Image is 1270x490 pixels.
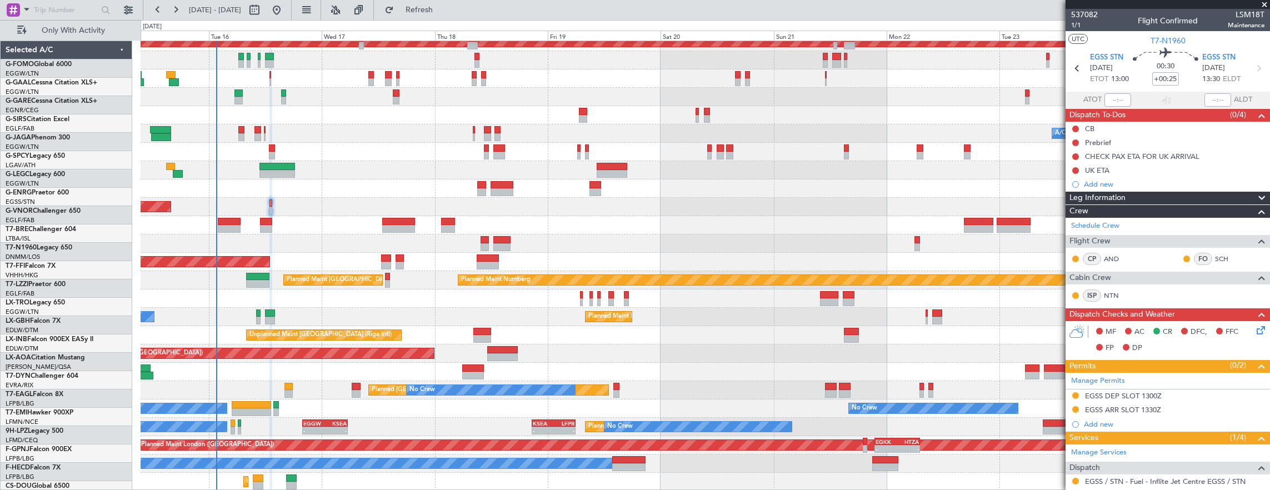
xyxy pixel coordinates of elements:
[1083,289,1101,302] div: ISP
[6,318,30,324] span: LX-GBH
[6,208,33,214] span: G-VNOR
[6,88,39,96] a: EGGW/LTN
[6,98,31,104] span: G-GARE
[6,69,39,78] a: EGGW/LTN
[6,473,34,481] a: LFPB/LBG
[6,98,97,104] a: G-GARECessna Citation XLS+
[1202,74,1220,85] span: 13:30
[303,420,325,427] div: EGGW
[897,438,919,445] div: HTZA
[6,179,39,188] a: EGGW/LTN
[1069,462,1100,474] span: Dispatch
[6,171,29,178] span: G-LEGC
[1230,109,1246,121] span: (0/4)
[409,382,435,398] div: No Crew
[1157,61,1174,72] span: 00:30
[6,391,63,398] a: T7-EAGLFalcon 8X
[533,427,553,434] div: -
[6,216,34,224] a: EGLF/FAB
[6,483,69,489] a: CS-DOUGlobal 6500
[6,436,38,444] a: LFMD/CEQ
[6,446,72,453] a: F-GPNJFalcon 900EX
[435,31,548,41] div: Thu 18
[1234,94,1252,106] span: ALDT
[1106,343,1114,354] span: FP
[876,438,897,445] div: EGKK
[1202,52,1236,63] span: EGSS STN
[897,446,919,452] div: -
[6,308,39,316] a: EGGW/LTN
[96,31,209,41] div: Mon 15
[1085,477,1246,486] a: EGSS / STN - Fuel - Inflite Jet Centre EGSS / STN
[1104,93,1131,107] input: --:--
[6,428,63,434] a: 9H-LPZLegacy 500
[1069,205,1088,218] span: Crew
[1090,63,1113,74] span: [DATE]
[325,427,347,434] div: -
[876,446,897,452] div: -
[1151,35,1186,47] span: T7-N1960
[1069,109,1126,122] span: Dispatch To-Dos
[6,226,28,233] span: T7-BRE
[6,318,61,324] a: LX-GBHFalcon 7X
[189,5,241,15] span: [DATE] - [DATE]
[1085,405,1161,414] div: EGSS ARR SLOT 1330Z
[6,153,65,159] a: G-SPCYLegacy 650
[554,420,574,427] div: LFPB
[6,336,93,343] a: LX-INBFalcon 900EX EASy II
[1085,124,1094,133] div: CB
[6,263,25,269] span: T7-FFI
[554,427,574,434] div: -
[6,79,97,86] a: G-GAALCessna Citation XLS+
[1069,235,1111,248] span: Flight Crew
[1085,152,1199,161] div: CHECK PAX ETA FOR UK ARRIVAL
[6,326,38,334] a: EDLW/DTM
[661,31,773,41] div: Sat 20
[1090,52,1123,63] span: EGSS STN
[6,198,35,206] a: EGSS/STN
[372,382,529,398] div: Planned [GEOGRAPHIC_DATA] ([GEOGRAPHIC_DATA])
[6,106,39,114] a: EGNR/CEG
[6,391,33,398] span: T7-EAGL
[141,437,274,453] div: Planned Maint London ([GEOGRAPHIC_DATA])
[6,428,28,434] span: 9H-LPZ
[1132,343,1142,354] span: DP
[1226,327,1238,338] span: FFC
[1215,254,1240,264] a: SCH
[6,171,65,178] a: G-LEGCLegacy 600
[287,272,462,288] div: Planned Maint [GEOGRAPHIC_DATA] ([GEOGRAPHIC_DATA])
[6,234,31,243] a: LTBA/ISL
[303,427,325,434] div: -
[1202,63,1225,74] span: [DATE]
[1084,419,1264,429] div: Add new
[6,226,76,233] a: T7-BREChallenger 604
[29,27,117,34] span: Only With Activity
[6,409,27,416] span: T7-EMI
[247,473,303,490] div: Planned Maint Sofia
[143,22,162,32] div: [DATE]
[1163,327,1172,338] span: CR
[6,454,34,463] a: LFPB/LBG
[6,208,81,214] a: G-VNORChallenger 650
[6,354,85,361] a: LX-AOACitation Mustang
[887,31,999,41] div: Mon 22
[6,299,65,306] a: LX-TROLegacy 650
[6,61,72,68] a: G-FOMOGlobal 6000
[461,272,531,288] div: Planned Maint Nurnberg
[396,6,443,14] span: Refresh
[6,143,39,151] a: EGGW/LTN
[1084,179,1264,189] div: Add new
[1134,327,1144,338] span: AC
[322,31,434,41] div: Wed 17
[6,61,34,68] span: G-FOMO
[774,31,887,41] div: Sun 21
[1085,166,1109,175] div: UK ETA
[1083,94,1102,106] span: ATOT
[6,281,66,288] a: T7-LZZIPraetor 600
[6,483,32,489] span: CS-DOU
[209,31,322,41] div: Tue 16
[6,289,34,298] a: EGLF/FAB
[6,189,69,196] a: G-ENRGPraetor 600
[6,373,31,379] span: T7-DYN
[6,373,78,379] a: T7-DYNChallenger 604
